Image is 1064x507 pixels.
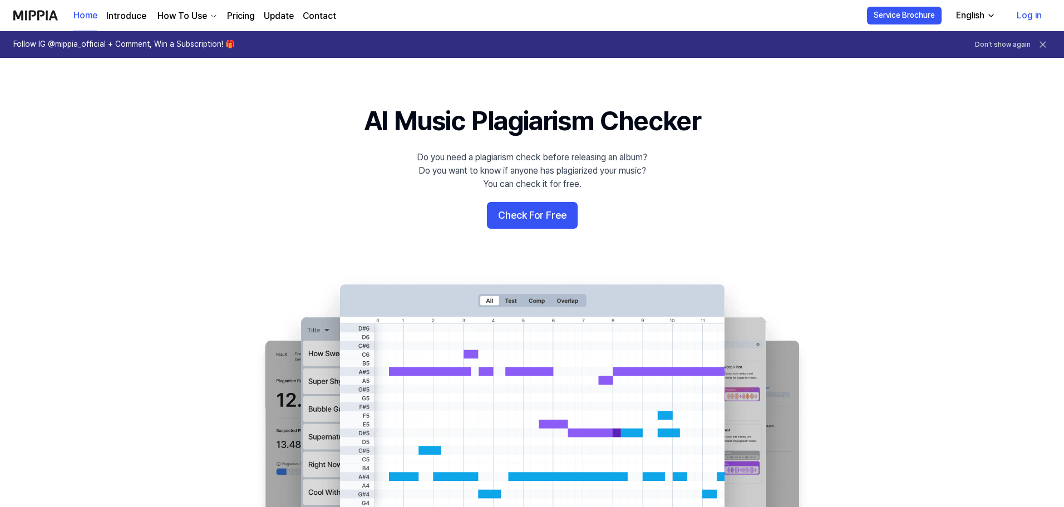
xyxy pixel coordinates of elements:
[155,9,209,23] div: How To Use
[243,273,821,507] img: main Image
[264,9,294,23] a: Update
[954,9,987,22] div: English
[867,7,942,24] button: Service Brochure
[417,151,647,191] div: Do you need a plagiarism check before releasing an album? Do you want to know if anyone has plagi...
[13,39,235,50] h1: Follow IG @mippia_official + Comment, Win a Subscription! 🎁
[487,202,578,229] button: Check For Free
[155,9,218,23] button: How To Use
[106,9,146,23] a: Introduce
[947,4,1002,27] button: English
[227,9,255,23] a: Pricing
[975,40,1031,50] button: Don't show again
[73,1,97,31] a: Home
[303,9,336,23] a: Contact
[364,102,701,140] h1: AI Music Plagiarism Checker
